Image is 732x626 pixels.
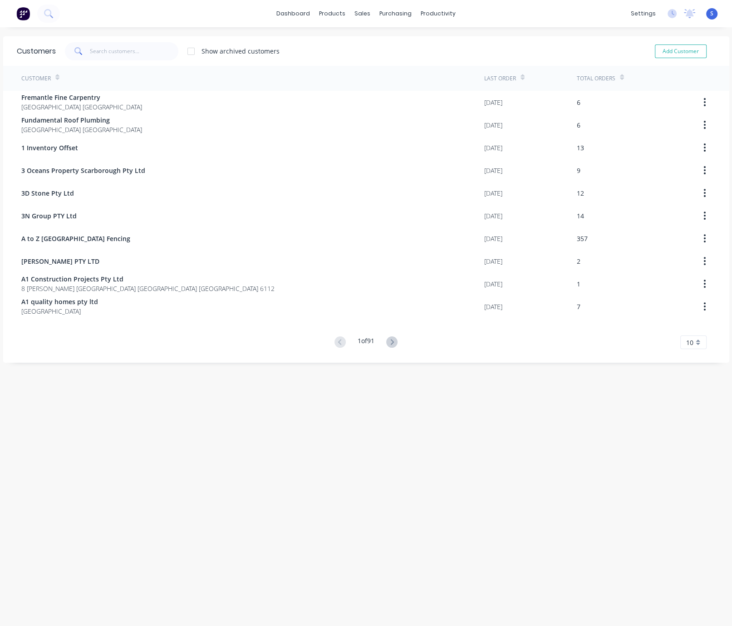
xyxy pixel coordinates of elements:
[484,74,516,83] div: Last Order
[16,7,30,20] img: Factory
[21,188,74,198] span: 3D Stone Pty Ltd
[484,302,502,311] div: [DATE]
[710,10,713,18] span: S
[21,93,142,102] span: Fremantle Fine Carpentry
[21,306,98,316] span: [GEOGRAPHIC_DATA]
[350,7,375,20] div: sales
[655,44,707,58] button: Add Customer
[484,143,502,153] div: [DATE]
[577,166,580,175] div: 9
[577,188,584,198] div: 12
[577,143,584,153] div: 13
[21,115,142,125] span: Fundamental Roof Plumbing
[577,211,584,221] div: 14
[201,46,280,56] div: Show archived customers
[21,74,51,83] div: Customer
[272,7,314,20] a: dashboard
[21,211,77,221] span: 3N Group PTY Ltd
[21,256,99,266] span: [PERSON_NAME] PTY LTD
[577,74,615,83] div: Total Orders
[21,102,142,112] span: [GEOGRAPHIC_DATA] [GEOGRAPHIC_DATA]
[484,279,502,289] div: [DATE]
[577,98,580,107] div: 6
[314,7,350,20] div: products
[577,120,580,130] div: 6
[484,211,502,221] div: [DATE]
[416,7,460,20] div: productivity
[484,166,502,175] div: [DATE]
[484,98,502,107] div: [DATE]
[626,7,660,20] div: settings
[577,234,588,243] div: 357
[17,46,56,57] div: Customers
[577,256,580,266] div: 2
[21,125,142,134] span: [GEOGRAPHIC_DATA] [GEOGRAPHIC_DATA]
[21,234,130,243] span: A to Z [GEOGRAPHIC_DATA] Fencing
[21,143,78,153] span: 1 Inventory Offset
[21,166,145,175] span: 3 Oceans Property Scarborough Pty Ltd
[577,302,580,311] div: 7
[484,256,502,266] div: [DATE]
[484,120,502,130] div: [DATE]
[375,7,416,20] div: purchasing
[21,297,98,306] span: A1 quality homes pty ltd
[90,42,178,60] input: Search customers...
[484,234,502,243] div: [DATE]
[686,338,693,347] span: 10
[358,336,374,349] div: 1 of 91
[21,274,275,284] span: A1 Construction Projects Pty Ltd
[21,284,275,293] span: 8 [PERSON_NAME] [GEOGRAPHIC_DATA] [GEOGRAPHIC_DATA] [GEOGRAPHIC_DATA] 6112
[577,279,580,289] div: 1
[484,188,502,198] div: [DATE]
